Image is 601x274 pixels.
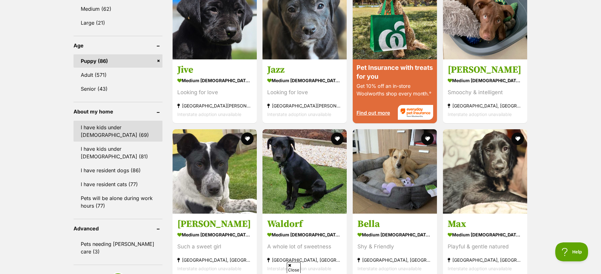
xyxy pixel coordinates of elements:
div: Such a sweet girl [177,242,252,251]
header: Age [74,43,162,48]
strong: medium [DEMOGRAPHIC_DATA] Dog [267,230,342,239]
h3: [PERSON_NAME] [177,218,252,230]
h3: Waldorf [267,218,342,230]
span: Interstate adoption unavailable [448,266,512,271]
header: Advanced [74,226,162,231]
div: Smoochy & intelligent [448,88,522,97]
a: Puppy (86) [74,54,162,68]
img: Max - Poodle (Standard) Dog [443,129,527,214]
h3: [PERSON_NAME] [448,64,522,76]
a: Pets will be alone during work hours (77) [74,192,162,212]
div: Looking for love [177,88,252,97]
a: [PERSON_NAME] medium [DEMOGRAPHIC_DATA] Dog Smoochy & intelligent [GEOGRAPHIC_DATA], [GEOGRAPHIC_... [443,59,527,123]
strong: [GEOGRAPHIC_DATA], [GEOGRAPHIC_DATA] [177,256,252,264]
img: Bella - Border Collie Dog [353,129,437,214]
span: Interstate adoption unavailable [177,112,241,117]
img: Statler - Australian Cattle Dog x Australian Kelpie Dog [173,129,257,214]
a: I have resident dogs (86) [74,164,162,177]
span: Interstate adoption unavailable [448,112,512,117]
a: I have kids under [DEMOGRAPHIC_DATA] (81) [74,142,162,163]
strong: [GEOGRAPHIC_DATA], [GEOGRAPHIC_DATA] [448,101,522,110]
strong: medium [DEMOGRAPHIC_DATA] Dog [448,76,522,85]
strong: [GEOGRAPHIC_DATA], [GEOGRAPHIC_DATA] [448,256,522,264]
span: Close [287,262,301,273]
div: A whole lot of sweetness [267,242,342,251]
div: Playful & gentle natured [448,242,522,251]
a: Adult (571) [74,68,162,82]
strong: medium [DEMOGRAPHIC_DATA] Dog [177,76,252,85]
h3: Max [448,218,522,230]
iframe: Help Scout Beacon - Open [555,242,588,261]
h3: Jive [177,64,252,76]
strong: medium [DEMOGRAPHIC_DATA] Dog [267,76,342,85]
span: Interstate adoption unavailable [357,266,421,271]
span: Interstate adoption unavailable [267,112,331,117]
a: Senior (43) [74,82,162,95]
strong: medium [DEMOGRAPHIC_DATA] Dog [177,230,252,239]
div: Shy & Friendly [357,242,432,251]
span: Interstate adoption unavailable [177,266,241,271]
strong: [GEOGRAPHIC_DATA], [GEOGRAPHIC_DATA] [357,256,432,264]
strong: [GEOGRAPHIC_DATA][PERSON_NAME][GEOGRAPHIC_DATA] [267,101,342,110]
strong: medium [DEMOGRAPHIC_DATA] Dog [448,230,522,239]
span: Interstate adoption unavailable [267,266,331,271]
a: I have resident cats (77) [74,178,162,191]
a: Large (21) [74,16,162,29]
h3: Jazz [267,64,342,76]
a: Pets needing [PERSON_NAME] care (3) [74,237,162,258]
button: favourite [241,132,253,145]
button: favourite [421,132,434,145]
strong: medium [DEMOGRAPHIC_DATA] Dog [357,230,432,239]
h3: Bella [357,218,432,230]
header: About my home [74,109,162,114]
a: Medium (62) [74,2,162,15]
button: favourite [331,132,344,145]
strong: [GEOGRAPHIC_DATA], [GEOGRAPHIC_DATA] [267,256,342,264]
a: I have kids under [DEMOGRAPHIC_DATA] (69) [74,121,162,142]
button: favourite [511,132,524,145]
a: Jive medium [DEMOGRAPHIC_DATA] Dog Looking for love [GEOGRAPHIC_DATA][PERSON_NAME][GEOGRAPHIC_DAT... [173,59,257,123]
div: Looking for love [267,88,342,97]
strong: [GEOGRAPHIC_DATA][PERSON_NAME][GEOGRAPHIC_DATA] [177,101,252,110]
a: Jazz medium [DEMOGRAPHIC_DATA] Dog Looking for love [GEOGRAPHIC_DATA][PERSON_NAME][GEOGRAPHIC_DAT... [262,59,347,123]
img: Waldorf - Australian Cattle Dog x Australian Kelpie Dog [262,129,347,214]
